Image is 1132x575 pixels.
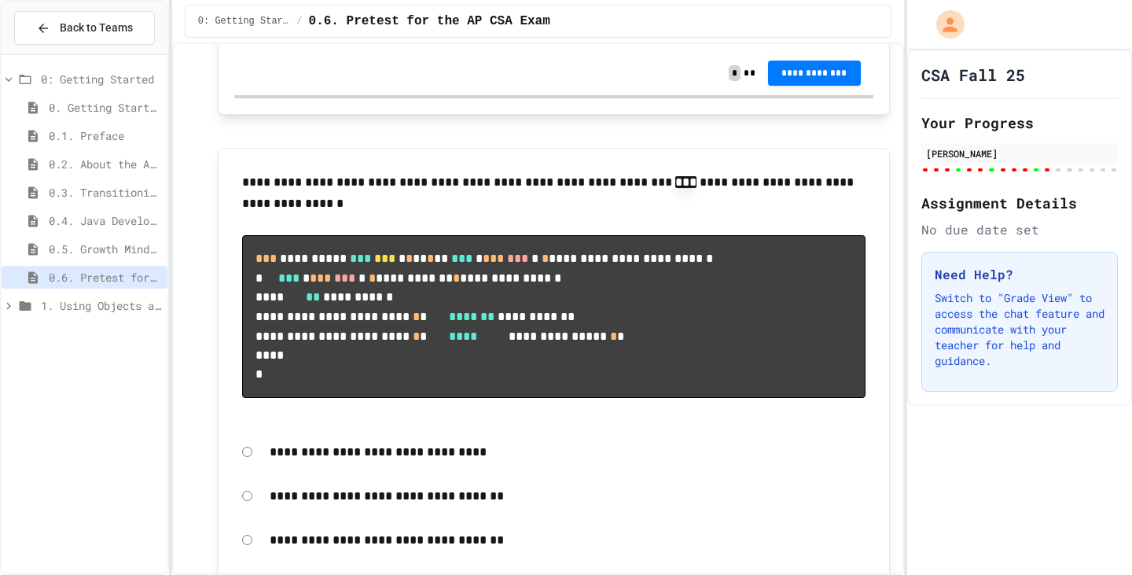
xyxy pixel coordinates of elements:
[935,265,1104,284] h3: Need Help?
[49,156,161,172] span: 0.2. About the AP CSA Exam
[921,220,1118,239] div: No due date set
[926,146,1113,160] div: [PERSON_NAME]
[309,12,550,31] span: 0.6. Pretest for the AP CSA Exam
[921,192,1118,214] h2: Assignment Details
[60,20,133,36] span: Back to Teams
[921,112,1118,134] h2: Your Progress
[49,212,161,229] span: 0.4. Java Development Environments
[41,71,161,87] span: 0: Getting Started
[296,15,302,28] span: /
[41,297,161,314] span: 1. Using Objects and Methods
[49,127,161,144] span: 0.1. Preface
[921,64,1025,86] h1: CSA Fall 25
[198,15,291,28] span: 0: Getting Started
[49,99,161,116] span: 0. Getting Started
[920,6,968,42] div: My Account
[14,11,155,45] button: Back to Teams
[49,241,161,257] span: 0.5. Growth Mindset and Pair Programming
[49,269,161,286] span: 0.6. Pretest for the AP CSA Exam
[935,290,1104,369] p: Switch to "Grade View" to access the chat feature and communicate with your teacher for help and ...
[49,184,161,201] span: 0.3. Transitioning from AP CSP to AP CSA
